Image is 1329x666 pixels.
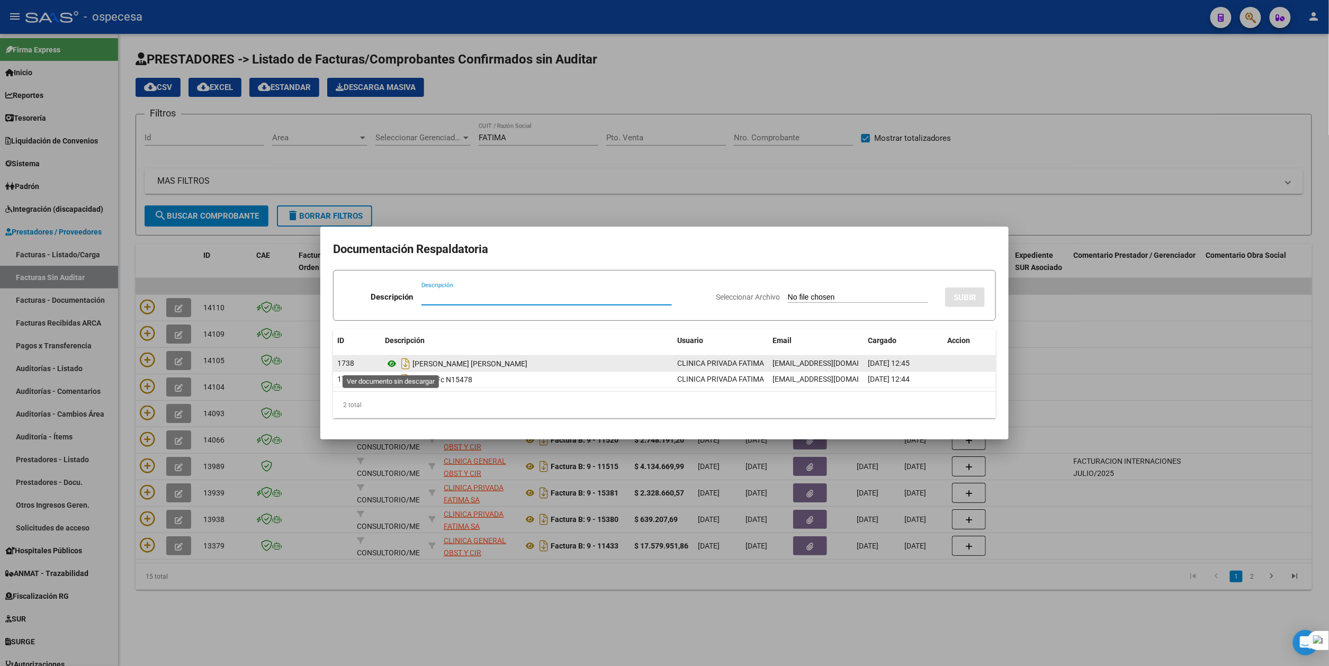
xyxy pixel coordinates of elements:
span: [EMAIL_ADDRESS][DOMAIN_NAME] [773,375,890,383]
div: Open Intercom Messenger [1293,630,1318,655]
span: Descripción [385,336,425,345]
span: [DATE] 12:45 [868,359,910,367]
datatable-header-cell: Cargado [864,329,943,352]
span: Cargado [868,336,896,345]
span: CLINICA PRIVADA FATIMA S.A [677,375,777,383]
h2: Documentación Respaldatoria [333,239,996,259]
datatable-header-cell: Usuario [673,329,768,352]
datatable-header-cell: Descripción [381,329,673,352]
i: Descargar documento [399,371,412,388]
div: Detalle Fc N15478 [385,371,669,388]
span: 1737 [337,375,354,383]
span: CLINICA PRIVADA FATIMA S.A [677,359,777,367]
span: SUBIR [954,293,976,302]
span: 1738 [337,359,354,367]
button: SUBIR [945,287,985,307]
i: Descargar documento [399,355,412,372]
div: 2 total [333,392,996,418]
span: [EMAIL_ADDRESS][DOMAIN_NAME] [773,359,890,367]
span: [DATE] 12:44 [868,375,910,383]
p: Descripción [371,291,413,303]
span: Accion [947,336,970,345]
span: ID [337,336,344,345]
datatable-header-cell: Accion [943,329,996,352]
span: Usuario [677,336,703,345]
datatable-header-cell: Email [768,329,864,352]
span: Seleccionar Archivo [716,293,780,301]
datatable-header-cell: ID [333,329,381,352]
div: [PERSON_NAME] [PERSON_NAME] [385,355,669,372]
span: Email [773,336,792,345]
